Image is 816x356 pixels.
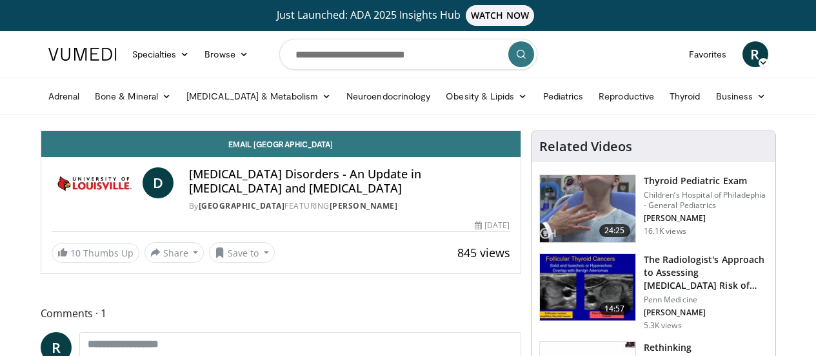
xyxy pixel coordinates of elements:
img: VuMedi Logo [48,48,117,61]
p: Penn Medicine [644,295,768,305]
a: [GEOGRAPHIC_DATA] [199,200,285,211]
span: 845 views [457,245,510,260]
p: 5.3K views [644,320,682,331]
a: Email [GEOGRAPHIC_DATA] [41,131,521,157]
h4: [MEDICAL_DATA] Disorders - An Update in [MEDICAL_DATA] and [MEDICAL_DATA] [189,167,510,195]
div: [DATE] [475,220,510,231]
span: 14:57 [599,302,630,315]
a: 10 Thumbs Up [52,243,139,263]
a: 24:25 Thyroid Pediatric Exam Children’s Hospital of Philadephia - General Pediatrics [PERSON_NAME... [539,174,768,243]
a: [MEDICAL_DATA] & Metabolism [179,83,339,109]
a: Pediatrics [535,83,592,109]
a: Business [708,83,774,109]
img: 576742cb-950f-47b1-b49b-8023242b3cfa.150x105_q85_crop-smart_upscale.jpg [540,175,635,242]
button: Save to [209,242,275,263]
span: 24:25 [599,224,630,237]
a: Browse [197,41,256,67]
span: 10 [70,247,81,259]
p: Children’s Hospital of Philadephia - General Pediatrics [644,190,768,211]
button: Share [144,242,204,263]
img: 64bf5cfb-7b6d-429f-8d89-8118f524719e.150x105_q85_crop-smart_upscale.jpg [540,254,635,321]
p: 16.1K views [644,226,686,236]
p: [PERSON_NAME] [644,213,768,224]
a: Reproductive [591,83,662,109]
input: Search topics, interventions [279,39,537,70]
a: Adrenal [41,83,88,109]
a: Thyroid [662,83,708,109]
a: D [143,167,174,198]
a: R [742,41,768,67]
a: Just Launched: ADA 2025 Insights HubWATCH NOW [50,5,766,26]
a: Specialties [124,41,197,67]
span: Comments 1 [41,305,521,322]
a: [PERSON_NAME] [330,200,398,211]
h4: Related Videos [539,139,632,154]
div: By FEATURING [189,200,510,212]
h3: The Radiologist's Approach to Assessing [MEDICAL_DATA] Risk of Thyroid Nodul… [644,253,768,292]
a: Bone & Mineral [87,83,179,109]
a: Favorites [681,41,735,67]
p: [PERSON_NAME] [644,308,768,318]
a: 14:57 The Radiologist's Approach to Assessing [MEDICAL_DATA] Risk of Thyroid Nodul… Penn Medicine... [539,253,768,331]
h3: Thyroid Pediatric Exam [644,174,768,187]
a: Neuroendocrinology [339,83,438,109]
span: WATCH NOW [466,5,534,26]
img: University of Louisville [52,167,137,198]
a: Obesity & Lipids [438,83,535,109]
